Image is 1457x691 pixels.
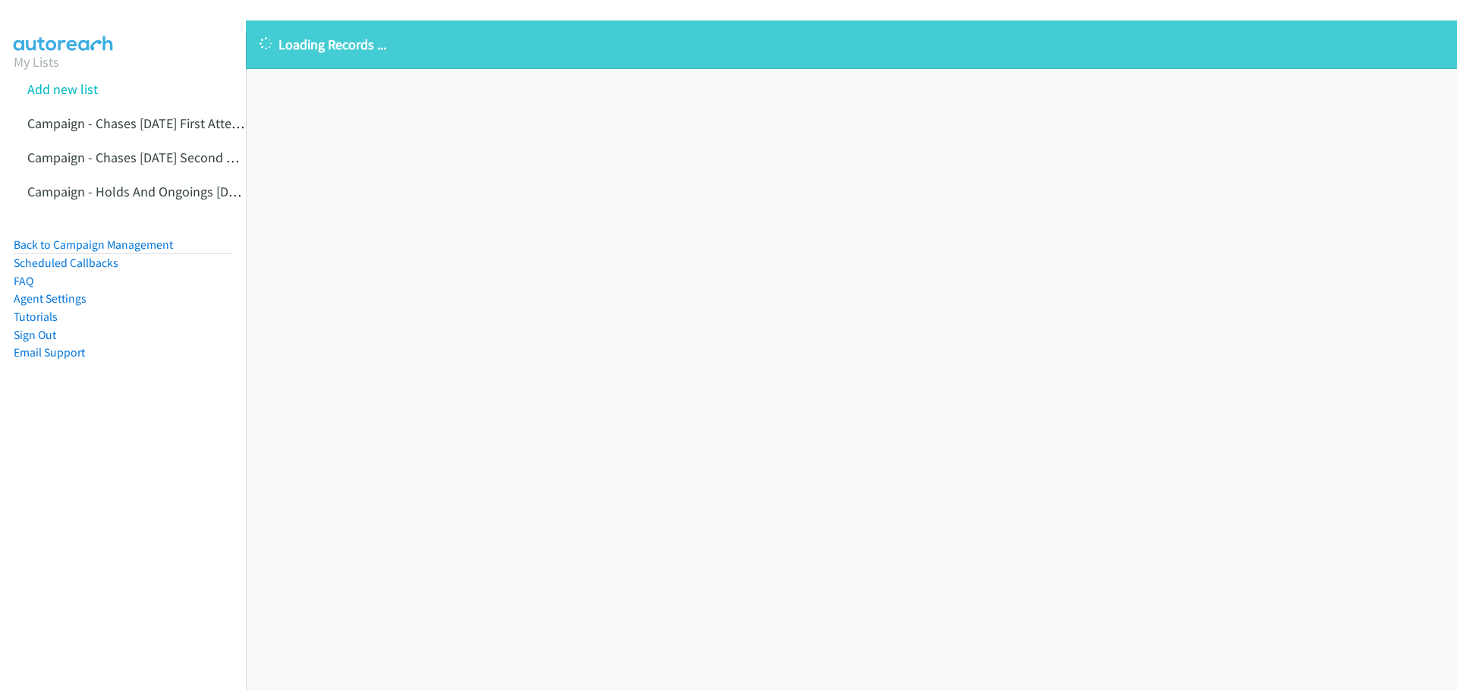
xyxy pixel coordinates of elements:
[27,149,273,166] a: Campaign - Chases [DATE] Second Attempt
[14,237,173,252] a: Back to Campaign Management
[27,183,253,200] a: Campaign - Holds And Ongoings [DATE]
[27,115,255,132] a: Campaign - Chases [DATE] First Attempt
[14,256,118,270] a: Scheduled Callbacks
[14,274,33,288] a: FAQ
[14,291,87,306] a: Agent Settings
[14,328,56,342] a: Sign Out
[27,80,98,98] a: Add new list
[260,34,1443,55] p: Loading Records ...
[14,345,85,360] a: Email Support
[14,309,58,324] a: Tutorials
[14,53,59,71] a: My Lists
